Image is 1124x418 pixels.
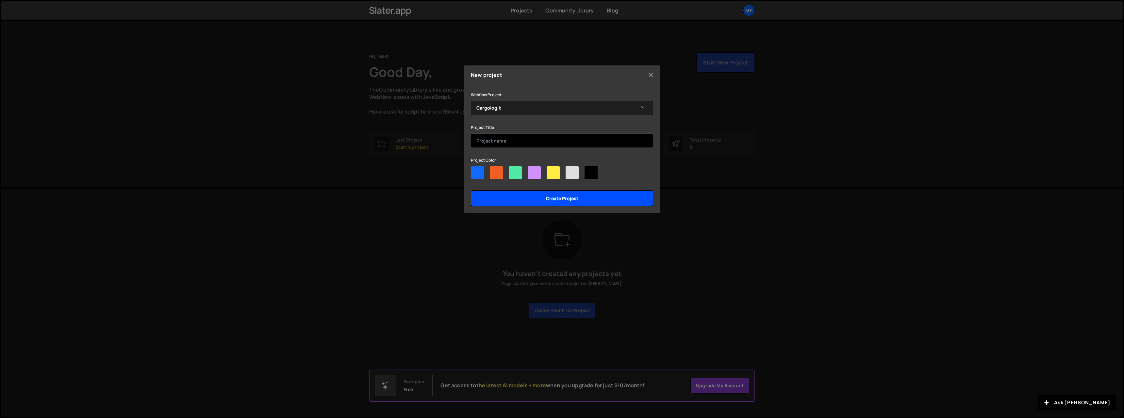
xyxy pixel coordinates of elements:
button: Ask [PERSON_NAME] [1038,395,1116,410]
button: Close [646,70,656,80]
label: Project Title [471,124,494,131]
input: Project name [471,133,653,148]
h5: New project [471,72,502,78]
label: Project Color [471,157,496,164]
label: Webflow Project [471,92,502,98]
input: Create project [471,190,653,206]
